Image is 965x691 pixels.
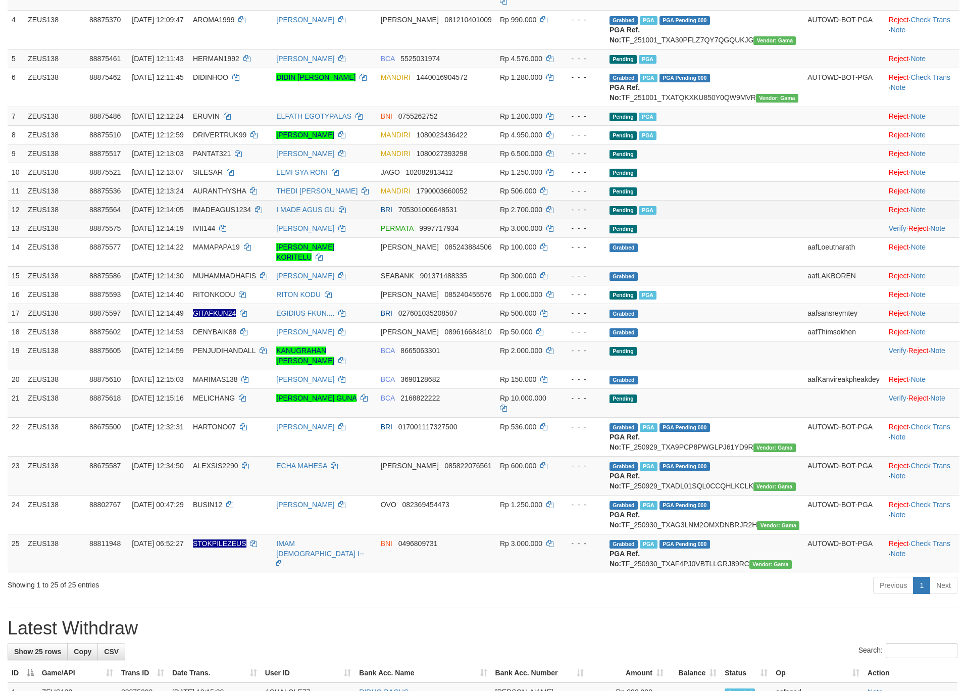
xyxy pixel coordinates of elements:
[889,394,906,402] a: Verify
[885,68,959,107] td: · ·
[276,16,334,24] a: [PERSON_NAME]
[89,73,121,81] span: 88875462
[193,243,240,251] span: MAMAPAPA19
[381,131,411,139] span: MANDIRI
[500,272,536,280] span: Rp 300.000
[104,648,119,656] span: CSV
[400,55,440,63] span: Copy 5525031974 to clipboard
[885,163,959,181] td: ·
[381,290,439,299] span: [PERSON_NAME]
[405,168,452,176] span: Copy 102082813412 to clipboard
[276,243,334,261] a: [PERSON_NAME] KORITELU
[500,206,542,214] span: Rp 2.700.000
[885,219,959,237] td: · ·
[500,328,533,336] span: Rp 50.000
[610,187,637,196] span: Pending
[193,150,231,158] span: PANTAT321
[67,643,98,660] a: Copy
[24,68,85,107] td: ZEUS138
[276,539,364,558] a: IMAM [DEMOGRAPHIC_DATA] I--
[276,462,327,470] a: ECHA MAHESA
[132,206,183,214] span: [DATE] 12:14:05
[910,423,950,431] a: Check Trans
[563,205,601,215] div: - - -
[659,16,710,25] span: PGA Pending
[889,309,909,317] a: Reject
[500,131,542,139] span: Rp 4.950.000
[117,664,168,682] th: Trans ID: activate to sort column ascending
[891,550,906,558] a: Note
[381,206,392,214] span: BRI
[885,285,959,304] td: ·
[8,125,24,144] td: 8
[8,107,24,125] td: 7
[276,73,355,81] a: DIDIN [PERSON_NAME]
[803,266,885,285] td: aafLAKBOREN
[910,462,950,470] a: Check Trans
[563,308,601,318] div: - - -
[610,150,637,159] span: Pending
[89,375,121,383] span: 88875610
[276,394,357,402] a: [PERSON_NAME] GUNA
[930,347,945,355] a: Note
[891,472,906,480] a: Note
[193,290,235,299] span: RITONKODU
[803,10,885,49] td: AUTOWD-BOT-PGA
[24,144,85,163] td: ZEUS138
[24,341,85,370] td: ZEUS138
[8,285,24,304] td: 16
[563,242,601,252] div: - - -
[668,664,721,682] th: Balance: activate to sort column ascending
[8,341,24,370] td: 19
[930,394,945,402] a: Note
[772,664,864,682] th: Op: activate to sort column ascending
[563,149,601,159] div: - - -
[889,328,909,336] a: Reject
[639,55,656,64] span: Marked by aafnoeunsreypich
[889,168,909,176] a: Reject
[889,16,909,24] a: Reject
[444,16,491,24] span: Copy 081210401009 to clipboard
[8,370,24,388] td: 20
[910,187,926,195] a: Note
[885,304,959,322] td: ·
[885,341,959,370] td: · ·
[24,237,85,266] td: ZEUS138
[639,206,656,215] span: Marked by aafanarl
[889,423,909,431] a: Reject
[889,501,909,509] a: Reject
[889,73,909,81] a: Reject
[563,374,601,384] div: - - -
[873,577,913,594] a: Previous
[8,219,24,237] td: 13
[891,511,906,519] a: Note
[885,322,959,341] td: ·
[381,243,439,251] span: [PERSON_NAME]
[276,187,358,195] a: THEDI [PERSON_NAME]
[500,224,542,232] span: Rp 3.000.000
[381,309,392,317] span: BRI
[24,181,85,200] td: ZEUS138
[193,168,223,176] span: SILESAR
[276,55,334,63] a: [PERSON_NAME]
[605,10,803,49] td: TF_251001_TXA30PFLZ7QY7QGQUKJG
[381,187,411,195] span: MANDIRI
[24,370,85,388] td: ZEUS138
[416,73,467,81] span: Copy 1440016904572 to clipboard
[500,112,542,120] span: Rp 1.200.000
[891,26,906,34] a: Note
[563,111,601,121] div: - - -
[500,347,542,355] span: Rp 2.000.000
[24,200,85,219] td: ZEUS138
[889,272,909,280] a: Reject
[610,225,637,233] span: Pending
[89,131,121,139] span: 88875510
[14,648,61,656] span: Show 25 rows
[910,112,926,120] a: Note
[444,243,491,251] span: Copy 085243884506 to clipboard
[889,131,909,139] a: Reject
[803,322,885,341] td: aafThimsokhen
[563,223,601,233] div: - - -
[910,375,926,383] a: Note
[8,144,24,163] td: 9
